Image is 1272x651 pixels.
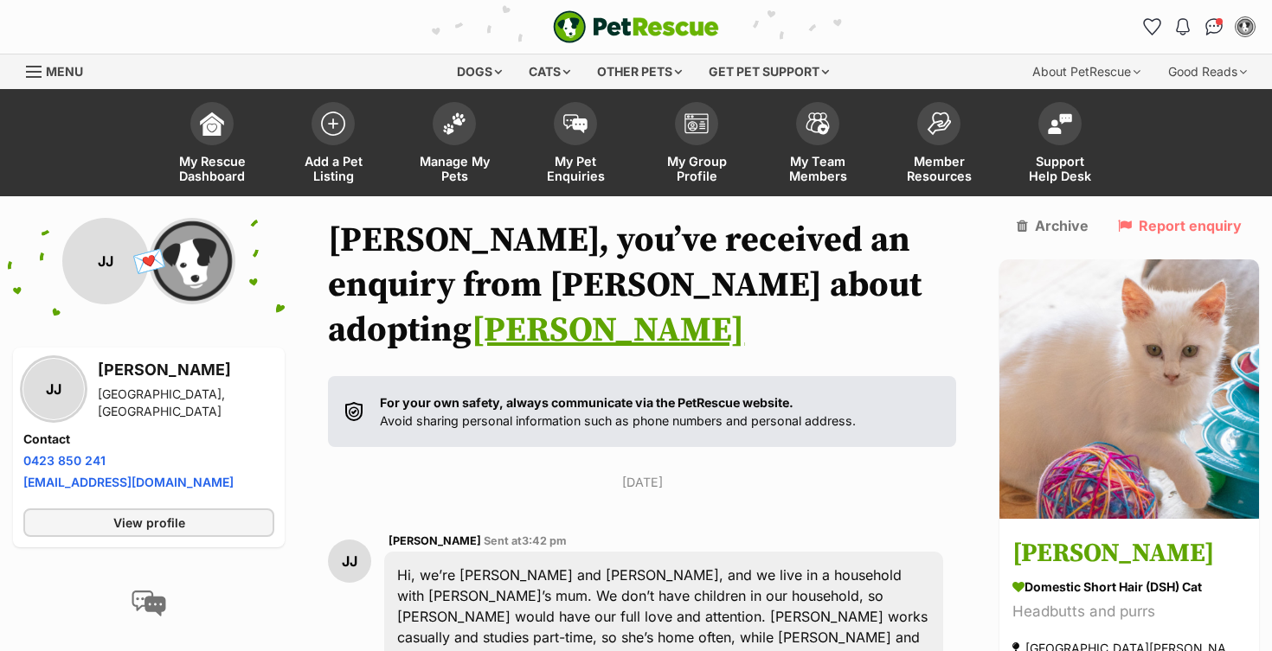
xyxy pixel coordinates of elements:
[321,112,345,136] img: add-pet-listing-icon-0afa8454b4691262ce3f59096e99ab1cd57d4a30225e0717b998d2c9b9846f56.svg
[553,10,719,43] a: PetRescue
[1012,601,1246,624] div: Headbutts and purrs
[1169,13,1197,41] button: Notifications
[46,64,83,79] span: Menu
[517,54,582,89] div: Cats
[553,10,719,43] img: logo-e224e6f780fb5917bec1dbf3a21bbac754714ae5b6737aabdf751b685950b380.svg
[522,534,567,547] span: 3:42 pm
[23,453,106,468] a: 0423 850 241
[779,154,857,183] span: My Team Members
[294,154,372,183] span: Add a Pet Listing
[442,112,466,135] img: manage-my-pets-icon-02211641906a0b7f246fdf0571729dbe1e7629f14944591b6c1af311fb30b64b.svg
[999,259,1259,519] img: Thelma
[445,54,514,89] div: Dogs
[151,93,273,196] a: My Rescue Dashboard
[415,154,493,183] span: Manage My Pets
[878,93,999,196] a: Member Resources
[806,112,830,135] img: team-members-icon-5396bd8760b3fe7c0b43da4ab00e1e3bb1a5d9ba89233759b79545d2d3fc5d0d.svg
[900,154,978,183] span: Member Resources
[536,154,614,183] span: My Pet Enquiries
[23,475,234,489] a: [EMAIL_ADDRESS][DOMAIN_NAME]
[1118,218,1242,233] a: Report enquiry
[389,534,481,547] span: [PERSON_NAME]
[1176,18,1190,35] img: notifications-46538b983faf8c2785f20acdc204bb7945ddae34d4c08c2a6579f10ce5e182be.svg
[113,514,185,532] span: View profile
[658,154,736,183] span: My Group Profile
[636,93,757,196] a: My Group Profile
[98,358,274,382] h3: [PERSON_NAME]
[1138,13,1259,41] ul: Account quick links
[394,93,515,196] a: Manage My Pets
[23,431,274,448] h4: Contact
[173,154,251,183] span: My Rescue Dashboard
[1138,13,1166,41] a: Favourites
[1200,13,1228,41] a: Conversations
[515,93,636,196] a: My Pet Enquiries
[563,114,588,133] img: pet-enquiries-icon-7e3ad2cf08bfb03b45e93fb7055b45f3efa6380592205ae92323e6603595dc1f.svg
[273,93,394,196] a: Add a Pet Listing
[380,395,793,410] strong: For your own safety, always communicate via the PetRescue website.
[1048,113,1072,134] img: help-desk-icon-fdf02630f3aa405de69fd3d07c3f3aa587a6932b1a1747fa1d2bba05be0121f9.svg
[130,243,169,280] span: 💌
[380,393,856,431] p: Avoid sharing personal information such as phone numbers and personal address.
[1021,154,1099,183] span: Support Help Desk
[585,54,694,89] div: Other pets
[1012,578,1246,597] div: Domestic Short Hair (DSH) Cat
[1020,54,1153,89] div: About PetRescue
[1231,13,1259,41] button: My account
[26,54,95,86] a: Menu
[1156,54,1259,89] div: Good Reads
[484,534,567,547] span: Sent at
[328,539,371,583] div: JJ
[200,112,224,136] img: dashboard-icon-eb2f2d2d3e046f16d808141f083e7271f6b2e854fb5c12c21221c1fb7104beca.svg
[757,93,878,196] a: My Team Members
[999,93,1121,196] a: Support Help Desk
[23,508,274,537] a: View profile
[697,54,841,89] div: Get pet support
[23,359,84,419] div: JJ
[328,218,956,353] h1: [PERSON_NAME], you’ve received an enquiry from [PERSON_NAME] about adopting
[98,386,274,420] div: [GEOGRAPHIC_DATA], [GEOGRAPHIC_DATA]
[328,473,956,491] p: [DATE]
[132,590,166,616] img: conversation-icon-4a6f8262b818ee0b60e3300018af0b2d0b884aa5de6e9bcb8d3d4eeb1a70a7c4.svg
[684,113,709,134] img: group-profile-icon-3fa3cf56718a62981997c0bc7e787c4b2cf8bcc04b72c1350f741eb67cf2f40e.svg
[149,218,235,304] img: All Animal Rescuers profile pic
[1237,18,1254,35] img: Sonja Olsen profile pic
[1012,535,1246,574] h3: [PERSON_NAME]
[927,112,951,135] img: member-resources-icon-8e73f808a243e03378d46382f2149f9095a855e16c252ad45f914b54edf8863c.svg
[472,309,744,352] a: [PERSON_NAME]
[62,218,149,304] div: JJ
[1017,218,1089,233] a: Archive
[1205,18,1224,35] img: chat-41dd97257d64d25036548639549fe6c8038ab92f7586957e7f3b1b290dea8141.svg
